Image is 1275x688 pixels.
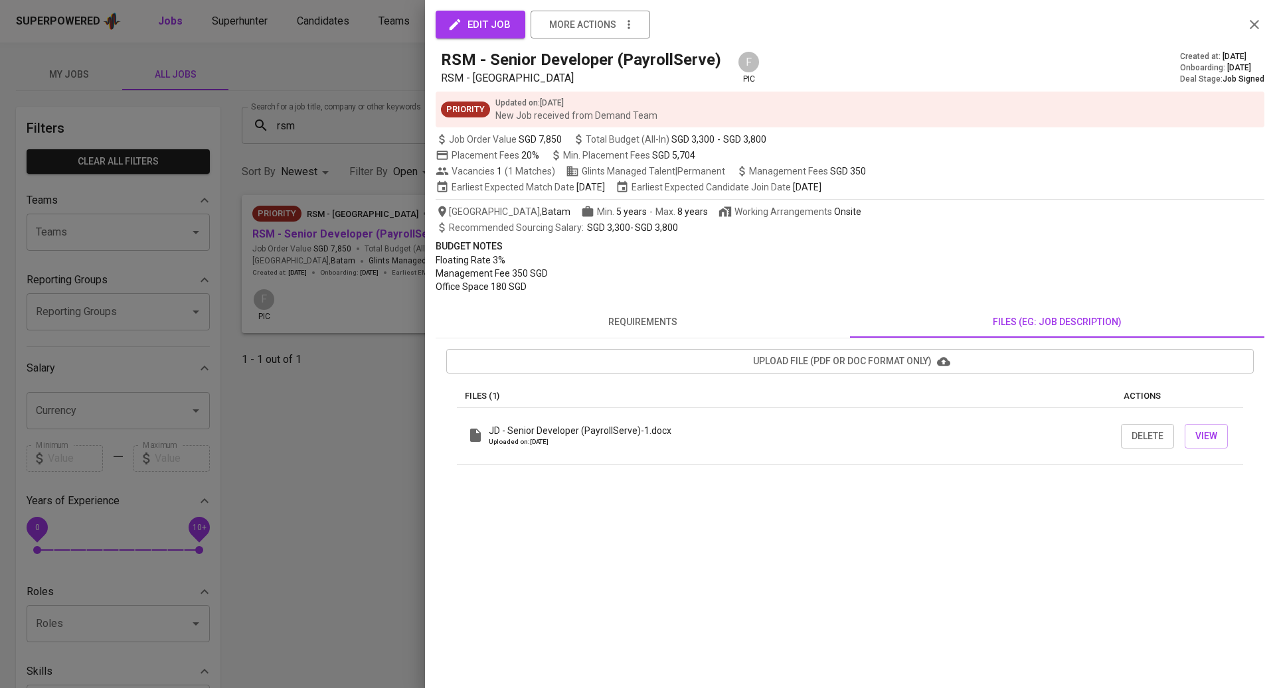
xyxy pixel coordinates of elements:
[1180,62,1264,74] div: Onboarding :
[531,11,650,38] button: more actions
[719,205,861,218] span: Working Arrangements
[449,221,678,234] span: -
[649,205,653,218] span: -
[597,206,647,217] span: Min.
[436,133,562,146] span: Job Order Value
[616,180,821,194] span: Earliest Expected Candidate Join Date
[563,150,695,161] span: Min. Placement Fees
[1180,51,1264,62] div: Created at :
[542,205,570,218] span: Batam
[436,240,1264,253] p: Budget Notes
[1185,424,1228,448] button: View
[436,268,548,279] span: Management Fee 350 SGD
[452,150,539,161] span: Placement Fees
[793,180,821,194] span: [DATE]
[457,353,1243,370] span: upload file (pdf or doc format only)
[737,50,760,74] div: F
[1132,428,1163,445] span: Delete
[1227,62,1251,74] span: [DATE]
[572,133,766,146] span: Total Budget (All-In)
[450,16,511,33] span: edit job
[749,166,866,176] span: Management Fees
[1223,74,1264,84] span: Job Signed
[1121,424,1174,448] button: Delete
[616,206,647,217] span: 5 years
[587,222,630,233] span: SGD 3,300
[858,314,1256,330] span: files (eg: job description)
[436,11,525,38] button: edit job
[1180,74,1264,85] div: Deal Stage :
[830,166,866,176] span: SGD 350
[671,133,715,146] span: SGD 3,300
[436,165,555,178] span: Vacancies ( 1 Matches )
[489,424,671,437] p: JD - Senior Developer (PayrollServe)-1.docx
[834,205,861,218] div: Onsite
[655,206,708,217] span: Max.
[441,49,721,70] h5: RSM - Senior Developer (PayrollServe)
[1195,428,1217,445] span: View
[549,17,616,33] span: more actions
[436,281,527,292] span: Office Space 180 SGD
[677,206,708,217] span: 8 years
[495,97,657,109] p: Updated on : [DATE]
[717,133,721,146] span: -
[737,50,760,85] div: pic
[495,165,502,178] span: 1
[635,222,678,233] span: SGD 3,800
[441,103,490,116] span: Priority
[465,389,1124,403] p: Files (1)
[489,437,671,447] p: Uploaded on: [DATE]
[652,150,695,161] span: SGD 5,704
[521,150,539,161] span: 20%
[576,180,605,194] span: [DATE]
[444,314,842,330] span: requirements
[1223,51,1246,62] span: [DATE]
[436,205,570,218] span: [GEOGRAPHIC_DATA] ,
[1124,389,1235,403] p: actions
[441,72,574,84] span: RSM - [GEOGRAPHIC_DATA]
[446,349,1254,374] button: upload file (pdf or doc format only)
[449,222,586,233] span: Recommended Sourcing Salary :
[723,133,766,146] span: SGD 3,800
[495,109,657,122] p: New Job received from Demand Team
[436,255,505,265] span: Floating Rate 3%
[436,180,605,194] span: Earliest Expected Match Date
[519,133,562,146] span: SGD 7,850
[566,165,725,178] span: Glints Managed Talent | Permanent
